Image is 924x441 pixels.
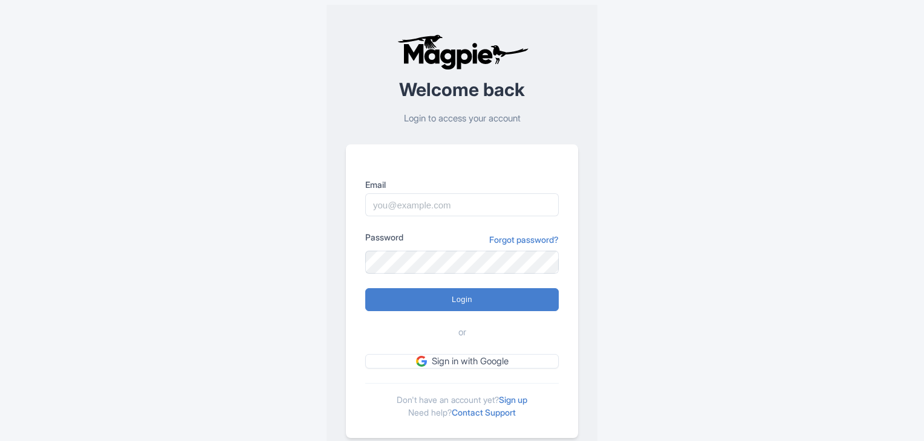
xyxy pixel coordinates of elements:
p: Login to access your account [346,112,578,126]
span: or [458,326,466,340]
h2: Welcome back [346,80,578,100]
a: Sign up [499,394,527,405]
label: Password [365,231,403,243]
input: you@example.com [365,193,559,216]
img: google.svg [416,356,427,367]
a: Contact Support [452,407,516,417]
label: Email [365,178,559,191]
input: Login [365,288,559,311]
a: Sign in with Google [365,354,559,369]
div: Don't have an account yet? Need help? [365,383,559,419]
a: Forgot password? [489,233,559,246]
img: logo-ab69f6fb50320c5b225c76a69d11143b.png [394,34,530,70]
